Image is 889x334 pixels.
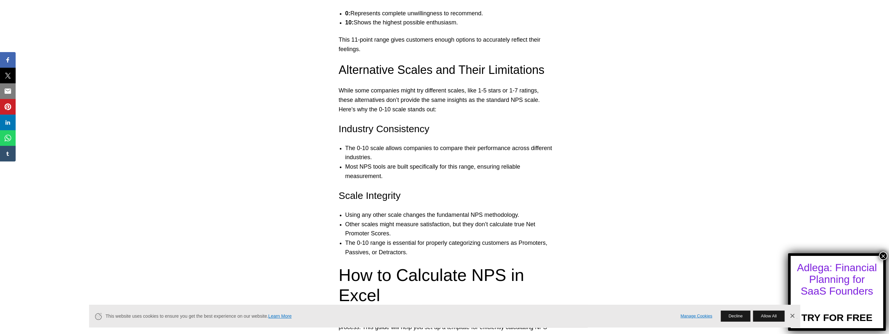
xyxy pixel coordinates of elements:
a: Manage Cookies [681,313,712,320]
p: While some companies might try different scales, like 1-5 stars or 1-7 ratings, these alternative... [339,86,551,114]
a: TRY FOR FREE [801,301,872,323]
li: Using any other scale changes the fundamental NPS methodology. [345,210,557,220]
li: Represents complete unwillingness to recommend. [345,9,557,18]
h3: Alternative Scales and Their Limitations [339,62,551,78]
h4: Scale Integrity [339,189,551,202]
li: The 0-10 range is essential for properly categorizing customers as Promoters, Passives, or Detrac... [345,238,557,257]
li: Shows the highest possible enthusiasm. [345,18,557,27]
button: Decline [721,311,750,322]
button: Allow All [753,311,784,322]
div: Adlega: Financial Planning for SaaS Founders [796,262,877,297]
h4: Industry Consistency [339,122,551,136]
h2: How to Calculate NPS in Excel [339,265,551,306]
button: Close [879,252,887,260]
a: Dismiss Banner [787,311,797,321]
li: Other scales might measure satisfaction, but they don’t calculate true Net Promoter Scores. [345,220,557,239]
strong: 10: [345,19,354,26]
a: Learn More [268,313,292,319]
li: Most NPS tools are built specifically for this range, ensuring reliable measurement. [345,162,557,181]
svg: Cookie Icon [94,312,102,320]
p: This 11-point range gives customers enough options to accurately reflect their feelings. [339,35,551,54]
strong: 0: [345,10,351,17]
li: The 0-10 scale allows companies to compare their performance across different industries. [345,144,557,162]
span: This website uses cookies to ensure you get the best experience on our website. [106,313,671,320]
